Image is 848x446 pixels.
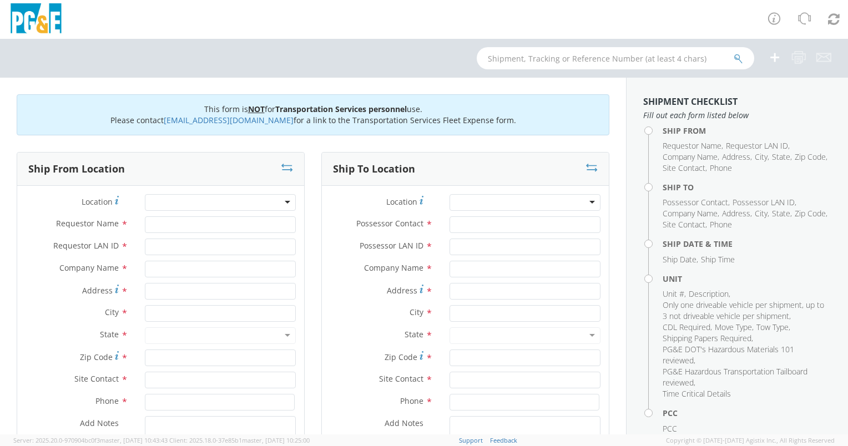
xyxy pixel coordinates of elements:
span: City [410,307,423,317]
span: Phone [400,396,423,406]
li: , [663,163,707,174]
h4: Ship From [663,126,831,135]
span: State [772,151,790,162]
span: Zip Code [795,208,826,219]
li: , [663,151,719,163]
span: Add Notes [385,418,423,428]
li: , [772,151,792,163]
li: , [663,300,829,322]
span: Company Name [663,151,718,162]
li: , [663,208,719,219]
li: , [726,140,790,151]
span: Site Contact [663,163,705,173]
span: Zip Code [795,151,826,162]
li: , [663,219,707,230]
span: Location [82,196,113,207]
li: , [722,208,752,219]
h4: Ship Date & Time [663,240,831,248]
span: Site Contact [663,219,705,230]
span: Shipping Papers Required [663,333,751,343]
span: Phone [710,163,732,173]
a: Feedback [490,436,517,444]
span: Site Contact [379,373,423,384]
li: , [755,208,769,219]
span: City [755,208,768,219]
li: , [795,151,827,163]
li: , [663,288,686,300]
span: Address [82,285,113,296]
span: Server: 2025.20.0-970904bc0f3 [13,436,168,444]
li: , [663,197,730,208]
li: , [663,140,723,151]
a: Support [459,436,483,444]
a: [EMAIL_ADDRESS][DOMAIN_NAME] [164,115,294,125]
span: Company Name [364,262,423,273]
span: Ship Date [663,254,696,265]
span: Phone [95,396,119,406]
li: , [663,254,698,265]
span: Fill out each form listed below [643,110,831,121]
span: CDL Required [663,322,710,332]
span: Phone [710,219,732,230]
span: Tow Type [756,322,789,332]
h4: Unit [663,275,831,283]
h4: Ship To [663,183,831,191]
li: , [715,322,754,333]
span: Zip Code [385,352,417,362]
span: Requestor Name [663,140,721,151]
span: Company Name [663,208,718,219]
span: Address [722,151,750,162]
u: NOT [248,104,265,114]
li: , [795,208,827,219]
span: Only one driveable vehicle per shipment, up to 3 not driveable vehicle per shipment [663,300,824,321]
span: Possessor LAN ID [360,240,423,251]
span: City [755,151,768,162]
span: Time Critical Details [663,388,731,399]
b: Transportation Services personnel [275,104,407,114]
input: Shipment, Tracking or Reference Number (at least 4 chars) [477,47,754,69]
h4: PCC [663,409,831,417]
li: , [663,333,753,344]
span: PG&E DOT's Hazardous Materials 101 reviewed [663,344,794,366]
span: Move Type [715,322,752,332]
li: , [733,197,796,208]
div: This form is for use. Please contact for a link to the Transportation Services Fleet Expense form. [17,94,609,135]
strong: Shipment Checklist [643,95,738,108]
span: Site Contact [74,373,119,384]
span: Ship Time [701,254,735,265]
span: Requestor Name [56,218,119,229]
span: Client: 2025.18.0-37e85b1 [169,436,310,444]
span: Address [387,285,417,296]
span: Add Notes [80,418,119,428]
span: Zip Code [80,352,113,362]
h3: Ship To Location [333,164,415,175]
span: PG&E Hazardous Transportation Tailboard reviewed [663,366,807,388]
span: Possessor LAN ID [733,197,795,207]
img: pge-logo-06675f144f4cfa6a6814.png [8,3,64,36]
span: State [405,329,423,339]
li: , [755,151,769,163]
span: State [100,329,119,339]
span: master, [DATE] 10:25:00 [242,436,310,444]
span: Requestor LAN ID [53,240,119,251]
li: , [663,344,829,366]
li: , [772,208,792,219]
li: , [689,288,730,300]
span: State [772,208,790,219]
span: Description [689,288,729,299]
span: Possessor Contact [663,197,728,207]
span: Copyright © [DATE]-[DATE] Agistix Inc., All Rights Reserved [666,436,835,445]
li: , [663,366,829,388]
span: City [105,307,119,317]
li: , [722,151,752,163]
span: Requestor LAN ID [726,140,788,151]
li: , [663,322,712,333]
li: , [756,322,790,333]
span: PCC [663,423,677,434]
span: Unit # [663,288,684,299]
span: Company Name [59,262,119,273]
span: Location [386,196,417,207]
span: Possessor Contact [356,218,423,229]
h3: Ship From Location [28,164,125,175]
span: Address [722,208,750,219]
